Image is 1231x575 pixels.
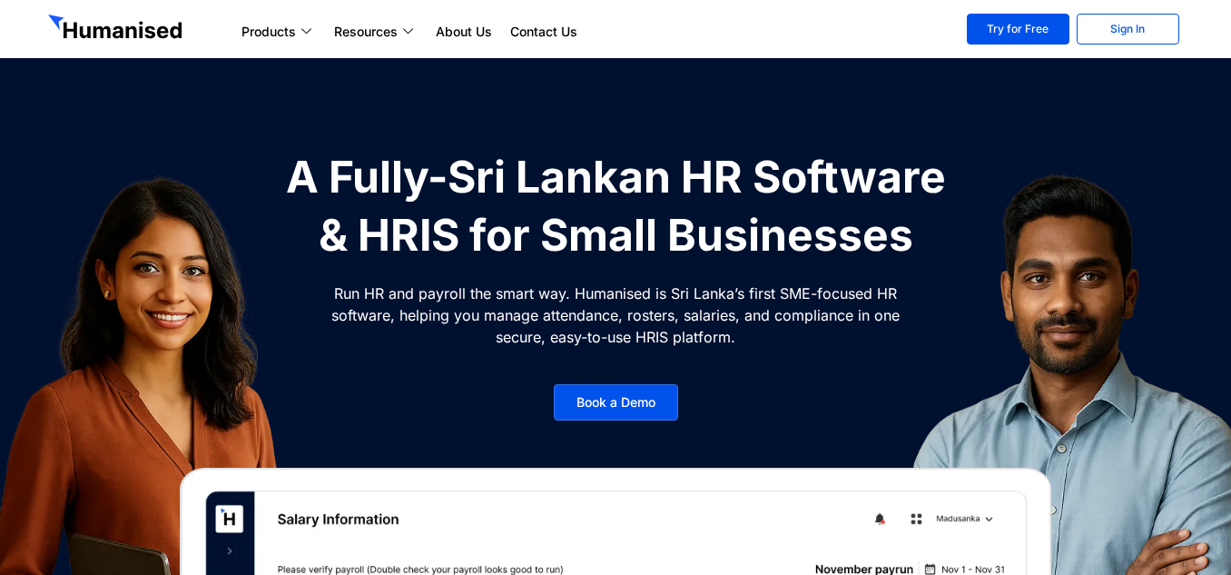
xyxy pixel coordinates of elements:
a: Resources [325,21,427,43]
a: Products [232,21,325,43]
a: Try for Free [967,14,1069,45]
a: Book a Demo [554,384,678,421]
h1: A Fully-Sri Lankan HR Software & HRIS for Small Businesses [275,148,956,264]
p: Run HR and payroll the smart way. Humanised is Sri Lanka’s first SME-focused HR software, helping... [330,283,901,348]
span: Book a Demo [576,396,655,409]
a: Sign In [1077,14,1179,45]
img: GetHumanised Logo [48,15,186,44]
a: Contact Us [501,21,586,43]
a: About Us [427,21,501,43]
